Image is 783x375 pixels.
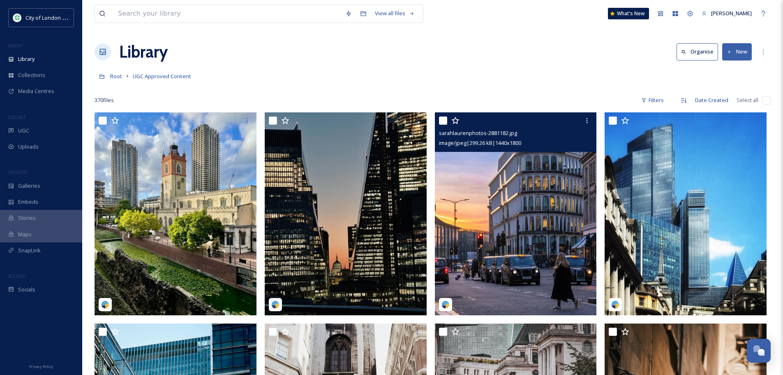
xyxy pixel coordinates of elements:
span: [PERSON_NAME] [711,9,752,17]
span: Library [18,55,35,63]
span: Galleries [18,182,40,190]
a: Library [119,40,168,64]
div: Filters [637,92,668,108]
span: Embeds [18,198,38,206]
a: [PERSON_NAME] [698,5,756,21]
button: New [722,43,752,60]
span: Privacy Policy [29,364,53,369]
input: Search your library [114,5,341,23]
img: frencheye-18112891072530836.jpeg [605,112,767,315]
span: Uploads [18,143,39,151]
span: Root [110,72,122,80]
span: sarahlaurenphotos-2881182.jpg [439,129,517,137]
img: snapsea-logo.png [441,300,450,309]
img: sarahlaurenphotos-2881182.jpg [435,112,597,315]
span: Stories [18,214,36,222]
img: 354633849_641918134643224_7365946917959491822_n.jpg [13,14,21,22]
span: Maps [18,231,32,238]
span: Media Centres [18,87,54,95]
div: Date Created [691,92,732,108]
span: UGC Approved Content [133,72,191,80]
span: City of London Corporation [25,14,92,21]
span: SOCIALS [8,273,25,279]
img: snapsea-logo.png [611,300,619,309]
button: Open Chat [747,339,771,363]
a: UGC Approved Content [133,71,191,81]
a: What's New [608,8,649,19]
img: mrkwokman-3159594.jpg [265,112,427,315]
img: snapsea-logo.png [101,300,109,309]
span: 370 file s [95,96,114,104]
a: Root [110,71,122,81]
img: snapsea-logo.png [271,300,279,309]
button: Organise [677,43,718,60]
span: Socials [18,286,35,293]
span: Select all [737,96,758,104]
span: COLLECT [8,114,26,120]
span: image/jpeg | 299.26 kB | 1440 x 1800 [439,139,521,147]
span: Collections [18,71,45,79]
span: MEDIA [8,42,23,49]
span: UGC [18,127,29,135]
a: View all files [371,5,419,21]
img: meetmrslondoner-18337721041206921.jpeg [95,112,256,315]
a: Privacy Policy [29,361,53,371]
span: SnapLink [18,247,41,254]
span: WIDGETS [8,169,27,175]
